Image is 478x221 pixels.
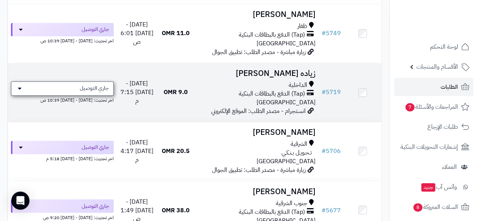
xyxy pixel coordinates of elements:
span: [DATE] - [DATE] 4:17 م [121,138,153,164]
span: [GEOGRAPHIC_DATA] [257,98,316,107]
span: الطلبات [441,82,458,92]
span: المراجعات والأسئلة [405,102,458,112]
span: طلبات الإرجاع [427,122,458,132]
span: 8 [413,203,422,212]
span: ظفار [297,22,307,31]
span: (Tap) الدفع بالبطاقات البنكية [239,90,305,98]
span: زيارة مباشرة - مصدر الطلب: تطبيق الجوال [212,48,306,57]
span: # [322,29,326,38]
span: [DATE] - [DATE] 7:15 م [121,79,153,105]
div: اخر تحديث: [DATE] - [DATE] 10:39 ص [11,96,114,104]
span: [GEOGRAPHIC_DATA] [257,39,316,48]
span: انستجرام - مصدر الطلب: الموقع الإلكتروني [211,107,306,116]
span: زيارة مباشرة - مصدر الطلب: تطبيق الجوال [212,165,306,175]
span: جاري التوصيل [82,144,109,151]
span: لوحة التحكم [430,42,458,52]
a: السلات المتروكة8 [394,198,473,216]
h3: [PERSON_NAME] [197,187,316,196]
span: 7 [405,103,415,111]
a: إشعارات التحويلات البنكية [394,138,473,156]
span: 11.0 OMR [162,29,190,38]
h3: [PERSON_NAME] [197,128,316,137]
h3: [PERSON_NAME] [197,10,316,19]
a: وآتس آبجديد [394,178,473,196]
span: جديد [421,183,435,192]
a: الطلبات [394,78,473,96]
span: السلات المتروكة [413,202,458,212]
span: # [322,206,326,215]
a: #5706 [322,147,341,156]
span: إشعارات التحويلات البنكية [401,142,458,152]
a: #5749 [322,29,341,38]
span: الداخلية [289,81,307,90]
span: # [322,147,326,156]
span: الأقسام والمنتجات [416,62,458,72]
div: Open Intercom Messenger [11,192,29,210]
a: المراجعات والأسئلة7 [394,98,473,116]
a: العملاء [394,158,473,176]
span: جاري التوصيل [82,202,109,210]
span: # [322,88,326,97]
h3: زياده [PERSON_NAME] [197,69,316,78]
div: اخر تحديث: [DATE] - [DATE] 9:20 ص [11,213,114,221]
a: طلبات الإرجاع [394,118,473,136]
div: اخر تحديث: [DATE] - [DATE] 5:18 م [11,154,114,162]
span: تـحـويـل بـنـكـي [282,148,312,157]
span: [DATE] - [DATE] 6:01 ص [121,20,153,46]
span: 20.5 OMR [162,147,190,156]
span: (Tap) الدفع بالبطاقات البنكية [239,31,305,39]
span: العملاء [442,162,457,172]
span: 9.0 OMR [164,88,188,97]
span: (Tap) الدفع بالبطاقات البنكية [239,207,305,216]
div: اخر تحديث: [DATE] - [DATE] 10:39 ص [11,36,114,44]
span: جنوب الشرقية [276,199,307,207]
a: #5677 [322,206,341,215]
a: لوحة التحكم [394,38,473,56]
a: #5719 [322,88,341,97]
span: الشرقية [291,140,307,148]
span: وآتس آب [421,182,457,192]
span: 38.0 OMR [162,206,190,215]
span: جاري التوصيل [82,26,109,33]
span: جاري التوصيل [80,85,109,92]
span: [GEOGRAPHIC_DATA] [257,157,316,166]
img: logo-2.png [427,20,471,36]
